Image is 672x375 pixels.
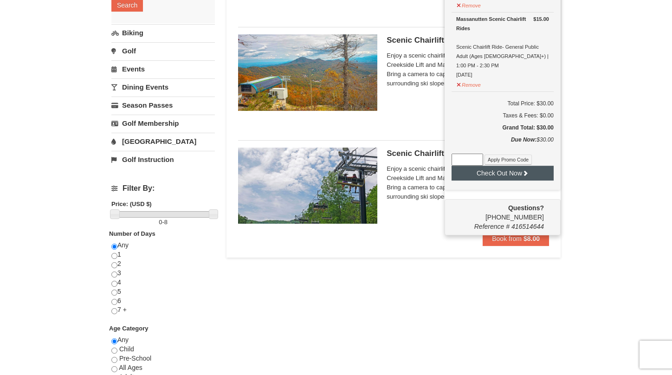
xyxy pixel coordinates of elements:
div: Massanutten Scenic Chairlift Rides [456,14,549,33]
span: Book from [492,235,522,242]
div: Taxes & Fees: $0.00 [452,111,554,120]
h6: Total Price: $30.00 [452,99,554,108]
a: Dining Events [111,78,215,96]
a: Golf Membership [111,115,215,132]
strong: $8.00 [523,235,540,242]
a: Events [111,60,215,78]
strong: Number of Days [109,230,155,237]
a: Golf Instruction [111,151,215,168]
div: $30.00 [452,135,554,154]
span: Enjoy a scenic chairlift ride up Massanutten’s signature Creekside Lift and Massanutten's NEW Pea... [387,164,549,201]
span: Pre-School [119,355,151,362]
button: Book from $8.00 [483,231,549,246]
span: [PHONE_NUMBER] [452,203,544,221]
span: 8 [164,219,168,226]
a: Season Passes [111,97,215,114]
span: All Ages [119,364,142,371]
h5: Scenic Chairlift Ride | 11:30 AM - 1:00 PM [387,36,549,45]
strong: Age Category [109,325,149,332]
span: Child [119,345,134,353]
strong: Questions? [508,204,544,212]
h5: Scenic Chairlift Ride | 1:00 PM - 2:30 PM [387,149,549,158]
div: Any 1 2 3 4 5 6 7 + [111,241,215,324]
a: [GEOGRAPHIC_DATA] [111,133,215,150]
strong: Due Now: [511,136,536,143]
img: 24896431-13-a88f1aaf.jpg [238,34,377,110]
button: Apply Promo Code [485,155,532,165]
span: 416514644 [511,223,544,230]
label: - [111,218,215,227]
button: Remove [456,78,481,90]
strong: Price: (USD $) [111,200,152,207]
span: 0 [159,219,162,226]
button: Check Out Now [452,166,554,181]
strong: $15.00 [533,14,549,24]
span: Reference # [474,223,510,230]
img: 24896431-9-664d1467.jpg [238,148,377,224]
a: Biking [111,24,215,41]
a: Golf [111,42,215,59]
div: Scenic Chairlift Ride- General Public Adult (Ages [DEMOGRAPHIC_DATA]+) | 1:00 PM - 2:30 PM [DATE] [456,14,549,79]
h5: Grand Total: $30.00 [452,123,554,132]
h4: Filter By: [111,184,215,193]
span: Enjoy a scenic chairlift ride up Massanutten’s signature Creekside Lift and Massanutten's NEW Pea... [387,51,549,88]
